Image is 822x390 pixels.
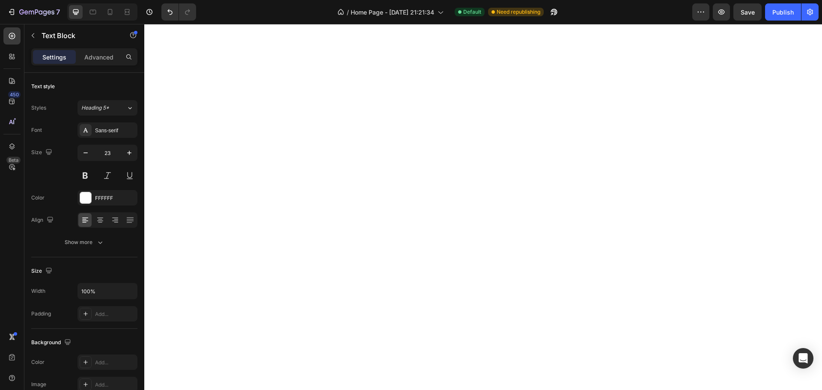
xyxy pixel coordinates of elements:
[31,214,55,226] div: Align
[772,8,794,17] div: Publish
[351,8,434,17] span: Home Page - [DATE] 21:21:34
[31,381,46,388] div: Image
[42,53,66,62] p: Settings
[741,9,755,16] span: Save
[95,127,135,134] div: Sans-serif
[31,265,54,277] div: Size
[31,235,137,250] button: Show more
[733,3,762,21] button: Save
[6,157,21,164] div: Beta
[144,24,822,390] iframe: Design area
[793,348,813,369] div: Open Intercom Messenger
[95,310,135,318] div: Add...
[161,3,196,21] div: Undo/Redo
[95,381,135,389] div: Add...
[347,8,349,17] span: /
[95,359,135,366] div: Add...
[31,194,45,202] div: Color
[56,7,60,17] p: 7
[42,30,114,41] p: Text Block
[463,8,481,16] span: Default
[95,194,135,202] div: FFFFFF
[31,147,54,158] div: Size
[8,91,21,98] div: 450
[78,283,137,299] input: Auto
[31,310,51,318] div: Padding
[84,53,113,62] p: Advanced
[3,3,64,21] button: 7
[77,100,137,116] button: Heading 5*
[31,126,42,134] div: Font
[765,3,801,21] button: Publish
[31,83,55,90] div: Text style
[31,104,46,112] div: Styles
[31,287,45,295] div: Width
[497,8,540,16] span: Need republishing
[65,238,104,247] div: Show more
[31,358,45,366] div: Color
[31,337,73,348] div: Background
[81,104,109,112] span: Heading 5*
